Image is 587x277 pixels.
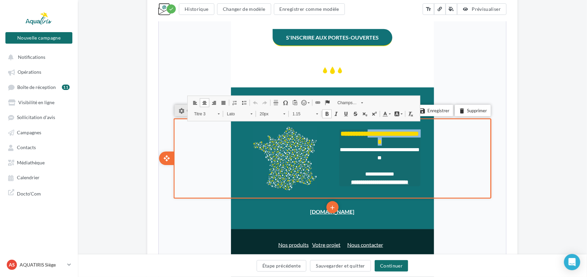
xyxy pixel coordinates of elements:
a: Sollicitation d'avis [4,111,74,123]
button: Sauvegarder et quitter [310,260,371,272]
span: Calendrier [17,175,40,181]
img: c153832d-8c83-14b9-c137-c60c27c4ea8e.jpg [72,235,275,248]
a: S'inscrire aux portes-ouvertes [127,216,220,223]
span: Sollicitation d'avis [17,115,55,120]
button: Historique [179,3,214,15]
span: Campagnes [17,130,41,135]
div: Open Intercom Messenger [564,254,580,270]
button: text_fields [423,3,434,15]
i: text_fields [425,6,431,13]
button: Nouvelle campagne [5,32,72,44]
a: Docto'Com [4,186,74,200]
button: Étape précédente [257,260,307,272]
p: L'occasion de découvrir notre univers, visiter le showroom et partager un moment convivial autour... [87,178,260,194]
button: Enregistrer comme modèle [274,3,345,15]
span: Boîte de réception [17,84,56,90]
p: en parallèle du Carrefour des Gestions Locales de l’Eau à [GEOGRAPHIC_DATA]. [87,154,260,170]
button: Prévisualiser [457,3,507,15]
a: Visibilité en ligne [4,96,74,108]
span: AS [9,261,15,268]
div: Modifications enregistrées [167,4,176,14]
span: Prévisualiser [472,6,501,12]
a: Campagnes [4,126,74,138]
a: AS AQUATIRIS Siège [5,258,72,271]
div: 11 [62,85,70,90]
span: Docto'Com [17,189,41,197]
p: AQUATIRIS Siège [20,261,65,268]
button: Changer de modèle [217,3,271,15]
strong: [DATE] [165,146,182,153]
span: Notifications [18,54,45,60]
a: Contacts [4,141,74,153]
h2: Carrefour des Gestions Locales de l'Eau [87,258,260,268]
span: Médiathèque [17,160,45,165]
i: check [169,6,174,11]
a: Calendrier [4,171,74,183]
span: Contacts [17,145,36,151]
span: Visibilité en ligne [18,99,54,105]
span: Opérations [18,69,41,75]
a: Opérations [4,66,74,78]
button: Notifications [4,51,71,63]
a: Médiathèque [4,156,74,168]
button: Continuer [375,260,408,272]
a: Boîte de réception11 [4,81,74,93]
